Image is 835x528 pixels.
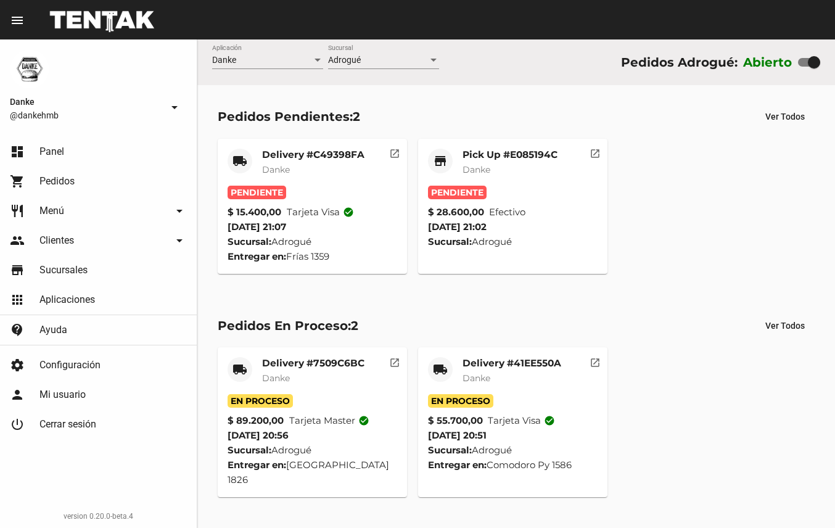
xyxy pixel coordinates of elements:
[10,233,25,248] mat-icon: people
[463,164,490,175] span: Danke
[228,443,397,458] div: Adrogué
[167,100,182,115] mat-icon: arrow_drop_down
[228,394,293,408] span: En Proceso
[172,233,187,248] mat-icon: arrow_drop_down
[428,234,598,249] div: Adrogué
[590,146,601,157] mat-icon: open_in_new
[463,373,490,384] span: Danke
[228,221,286,233] span: [DATE] 21:07
[428,458,598,472] div: Comodoro Py 1586
[10,292,25,307] mat-icon: apps
[463,149,557,161] mat-card-title: Pick Up #E085194C
[433,362,448,377] mat-icon: local_shipping
[328,55,361,65] span: Adrogué
[428,221,487,233] span: [DATE] 21:02
[488,413,555,428] span: Tarjeta visa
[289,413,369,428] span: Tarjeta master
[351,318,358,333] span: 2
[262,149,364,161] mat-card-title: Delivery #C49398FA
[228,249,397,264] div: Frías 1359
[428,413,483,428] strong: $ 55.700,00
[755,105,815,128] button: Ver Todos
[228,250,286,262] strong: Entregar en:
[621,52,738,72] div: Pedidos Adrogué:
[10,263,25,278] mat-icon: store
[353,109,360,124] span: 2
[10,144,25,159] mat-icon: dashboard
[10,510,187,522] div: version 0.20.0-beta.4
[428,186,487,199] span: Pendiente
[39,264,88,276] span: Sucursales
[10,204,25,218] mat-icon: restaurant
[39,324,67,336] span: Ayuda
[212,55,236,65] span: Danke
[590,355,601,366] mat-icon: open_in_new
[358,415,369,426] mat-icon: check_circle
[428,205,484,220] strong: $ 28.600,00
[39,359,101,371] span: Configuración
[10,387,25,402] mat-icon: person
[428,443,598,458] div: Adrogué
[228,234,397,249] div: Adrogué
[262,357,364,369] mat-card-title: Delivery #7509C6BC
[232,362,247,377] mat-icon: local_shipping
[228,459,286,471] strong: Entregar en:
[389,146,400,157] mat-icon: open_in_new
[10,417,25,432] mat-icon: power_settings_new
[10,109,162,122] span: @dankehmb
[755,315,815,337] button: Ver Todos
[433,154,448,168] mat-icon: store
[10,174,25,189] mat-icon: shopping_cart
[218,107,360,126] div: Pedidos Pendientes:
[228,205,281,220] strong: $ 15.400,00
[228,429,289,441] span: [DATE] 20:56
[287,205,354,220] span: Tarjeta visa
[10,49,49,89] img: 1d4517d0-56da-456b-81f5-6111ccf01445.png
[228,444,271,456] strong: Sucursal:
[39,294,95,306] span: Aplicaciones
[228,413,284,428] strong: $ 89.200,00
[262,164,290,175] span: Danke
[489,205,525,220] span: Efectivo
[39,175,75,188] span: Pedidos
[743,52,792,72] label: Abierto
[10,13,25,28] mat-icon: menu
[39,234,74,247] span: Clientes
[544,415,555,426] mat-icon: check_circle
[218,316,358,336] div: Pedidos En Proceso:
[39,146,64,158] span: Panel
[228,236,271,247] strong: Sucursal:
[463,357,561,369] mat-card-title: Delivery #41EE550A
[765,321,805,331] span: Ver Todos
[428,236,472,247] strong: Sucursal:
[428,429,487,441] span: [DATE] 20:51
[343,207,354,218] mat-icon: check_circle
[232,154,247,168] mat-icon: local_shipping
[39,389,86,401] span: Mi usuario
[10,358,25,373] mat-icon: settings
[428,459,487,471] strong: Entregar en:
[10,323,25,337] mat-icon: contact_support
[228,186,286,199] span: Pendiente
[765,112,805,122] span: Ver Todos
[262,373,290,384] span: Danke
[389,355,400,366] mat-icon: open_in_new
[428,394,493,408] span: En Proceso
[428,444,472,456] strong: Sucursal:
[172,204,187,218] mat-icon: arrow_drop_down
[39,418,96,431] span: Cerrar sesión
[228,458,397,487] div: [GEOGRAPHIC_DATA] 1826
[39,205,64,217] span: Menú
[10,94,162,109] span: Danke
